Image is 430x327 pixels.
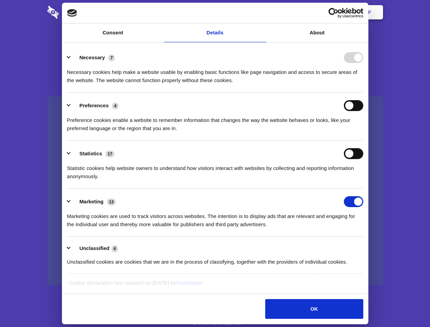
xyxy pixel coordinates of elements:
h4: Auto-redaction of sensitive data, encrypted data sharing and self-destructing private chats. Shar... [47,62,383,84]
span: 17 [106,151,114,157]
button: Necessary (7) [67,52,119,63]
button: Statistics (17) [67,148,119,159]
a: Contact [276,2,307,23]
img: logo-wordmark-white-trans-d4663122ce5f474addd5e946df7df03e33cb6a1c49d2221995e7729f52c070b2.svg [47,6,106,19]
a: Details [164,24,266,42]
a: Wistia video thumbnail [47,96,383,285]
span: 4 [112,245,118,252]
button: Unclassified (4) [67,244,122,253]
h1: Eliminate Slack Data Loss. [47,31,383,55]
div: Necessary cookies help make a website usable by enabling basic functions like page navigation and... [67,63,363,84]
span: 13 [107,199,116,205]
div: Unclassified cookies are cookies that we are in the process of classifying, together with the pro... [67,253,363,266]
img: logo [67,9,77,17]
div: Preference cookies enable a website to remember information that changes the way the website beha... [67,111,363,133]
a: Login [309,2,338,23]
button: Marketing (13) [67,196,120,207]
span: 7 [108,54,115,61]
label: Statistics [79,151,102,156]
button: OK [265,299,363,319]
a: Usercentrics Cookiebot - opens in a new window [304,8,363,18]
span: 4 [112,103,118,109]
a: Cookiebot [176,280,202,286]
label: Preferences [79,103,109,108]
div: Statistic cookies help website owners to understand how visitors interact with websites by collec... [67,159,363,181]
label: Marketing [79,199,103,204]
a: About [266,24,368,42]
iframe: Drift Widget Chat Controller [396,293,422,319]
label: Necessary [79,54,105,60]
div: Cookie declaration last updated on [DATE] by [64,279,366,292]
div: Marketing cookies are used to track visitors across websites. The intention is to display ads tha... [67,207,363,229]
a: Pricing [200,2,229,23]
a: Consent [62,24,164,42]
button: Preferences (4) [67,100,123,111]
